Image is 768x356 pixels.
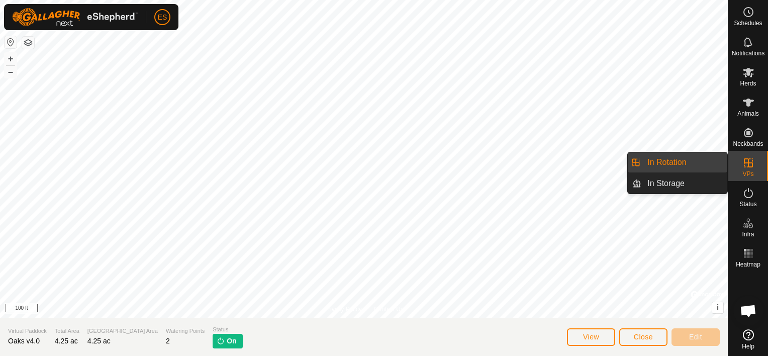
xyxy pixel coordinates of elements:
span: [GEOGRAPHIC_DATA] Area [87,327,158,335]
span: Watering Points [166,327,205,335]
span: Status [739,201,756,207]
span: Neckbands [733,141,763,147]
button: Close [619,328,667,346]
span: Notifications [732,50,764,56]
span: i [717,303,719,312]
span: Status [213,325,242,334]
li: In Rotation [628,152,727,172]
button: – [5,66,17,78]
span: Herds [740,80,756,86]
button: Reset Map [5,36,17,48]
span: VPs [742,171,753,177]
span: Infra [742,231,754,237]
button: i [712,302,723,313]
span: In Rotation [647,156,686,168]
span: 4.25 ac [55,337,78,345]
img: Gallagher Logo [12,8,138,26]
span: Total Area [55,327,79,335]
span: View [583,333,599,341]
button: Edit [671,328,720,346]
a: Help [728,325,768,353]
span: Oaks v4.0 [8,337,40,345]
span: Help [742,343,754,349]
span: On [227,336,236,346]
span: Virtual Paddock [8,327,47,335]
div: Open chat [733,296,763,326]
a: In Rotation [641,152,727,172]
span: Animals [737,111,759,117]
img: turn-on [217,337,225,345]
button: View [567,328,615,346]
a: In Storage [641,173,727,194]
span: ES [158,12,167,23]
button: Map Layers [22,37,34,49]
button: + [5,53,17,65]
span: 4.25 ac [87,337,111,345]
span: Close [634,333,653,341]
li: In Storage [628,173,727,194]
span: Heatmap [736,261,760,268]
span: 2 [166,337,170,345]
a: Contact Us [374,305,404,314]
span: Schedules [734,20,762,26]
a: Privacy Policy [324,305,362,314]
span: In Storage [647,177,685,190]
span: Edit [689,333,702,341]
